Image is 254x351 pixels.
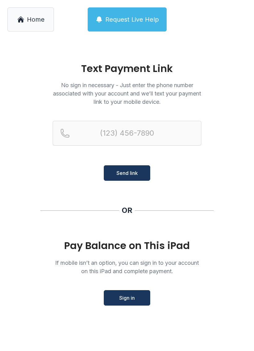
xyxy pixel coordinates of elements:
[53,240,201,251] div: Pay Balance on This iPad
[119,294,135,302] span: Sign in
[53,259,201,275] p: If mobile isn’t an option, you can sign in to your account on this iPad and complete payment.
[116,169,138,177] span: Send link
[27,15,45,24] span: Home
[105,15,159,24] span: Request Live Help
[53,121,201,146] input: Reservation phone number
[53,81,201,106] p: No sign in necessary - Just enter the phone number associated with your account and we’ll text yo...
[122,205,132,215] div: OR
[53,64,201,74] h1: Text Payment Link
